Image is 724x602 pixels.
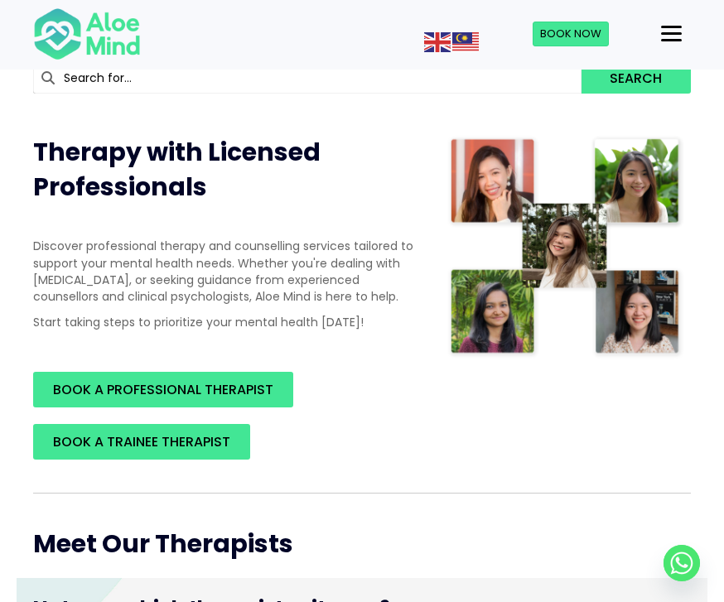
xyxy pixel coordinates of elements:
p: Discover professional therapy and counselling services tailored to support your mental health nee... [33,238,414,305]
a: Whatsapp [664,545,700,581]
img: en [424,32,451,52]
img: Therapist collage [447,135,683,359]
img: ms [452,32,479,52]
a: BOOK A PROFESSIONAL THERAPIST [33,372,293,407]
button: Search [582,62,691,94]
span: BOOK A TRAINEE THERAPIST [53,432,230,451]
a: English [424,33,452,50]
span: Therapy with Licensed Professionals [33,134,321,205]
span: Book Now [540,26,601,41]
img: Aloe mind Logo [33,7,141,61]
a: Book Now [533,22,609,46]
span: Meet Our Therapists [33,526,293,561]
a: BOOK A TRAINEE THERAPIST [33,424,250,460]
button: Menu [654,20,688,48]
input: Search for... [33,62,582,94]
a: Malay [452,33,480,50]
p: Start taking steps to prioritize your mental health [DATE]! [33,314,414,330]
span: BOOK A PROFESSIONAL THERAPIST [53,380,273,399]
